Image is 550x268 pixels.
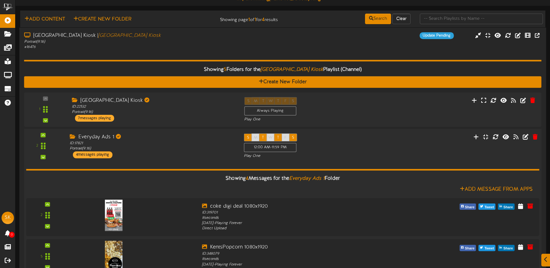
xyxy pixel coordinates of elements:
[502,245,514,252] span: Share
[244,106,296,115] div: Always Playing
[420,32,454,39] div: Update Pending
[284,135,287,140] span: F
[254,135,257,140] span: M
[478,245,495,251] button: Tweet
[24,32,234,39] div: [GEOGRAPHIC_DATA] Kiosk |
[262,17,265,23] strong: 4
[365,14,391,24] button: Search
[420,14,543,24] input: -- Search Playlists by Name --
[24,39,234,45] div: Portrait ( 9:16 )
[72,15,133,23] button: Create New Folder
[98,33,161,38] i: [GEOGRAPHIC_DATA] Kiosk
[2,212,14,224] div: SK
[498,203,514,210] button: Share
[460,245,476,251] button: Share
[105,200,123,231] img: 4657bd96-e7c3-4ce6-b364-5a588a3db1e8.jpg
[195,13,283,24] div: Showing page of for results
[75,115,114,122] div: 7 messages playing
[72,97,235,104] div: [GEOGRAPHIC_DATA] Kiosk
[392,14,411,24] button: Clear
[464,245,476,252] span: Share
[292,135,294,140] span: S
[246,176,249,181] span: 4
[277,135,279,140] span: T
[478,203,495,210] button: Tweet
[261,67,323,72] i: [GEOGRAPHIC_DATA] Kiosk
[248,17,250,23] strong: 1
[24,76,542,88] button: Create New Folder
[464,204,476,210] span: Share
[202,210,407,221] div: ID: 319701 8 seconds
[70,140,235,151] div: ID: 17821 Portrait ( 9:16 )
[202,244,407,251] div: KentsPopcorn 1080x1920
[483,204,495,210] span: Tweet
[202,221,407,226] div: [DATE] - Playing Forever
[458,186,535,193] button: Add Message From Apps
[19,63,546,76] div: Showing Folders for the Playlist (Channel)
[244,117,364,122] div: Play One
[202,226,407,231] div: Direct Upload
[262,135,264,140] span: T
[498,245,514,251] button: Share
[224,67,227,72] span: 5
[202,262,407,267] div: [DATE] - Playing Forever
[460,203,476,210] button: Share
[72,104,235,115] div: ID: 22532 Portrait ( 9:16 )
[247,135,249,140] span: S
[24,45,234,50] div: # 16476
[73,151,112,158] div: 4 messages playing
[202,203,407,210] div: coke digi deal 1080x1920
[244,153,365,159] div: Play One
[502,204,514,210] span: Share
[21,172,544,185] div: Showing Messages for the Folder
[70,133,235,140] div: Everyday Ads 1
[202,251,407,262] div: ID: 348079 8 seconds
[244,143,296,152] div: 12:00 AM - 11:59 PM
[268,135,273,140] span: W
[254,17,256,23] strong: 1
[289,176,325,181] i: Everyday Ads 1
[9,232,15,238] span: 0
[23,15,67,23] button: Add Content
[483,245,495,252] span: Tweet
